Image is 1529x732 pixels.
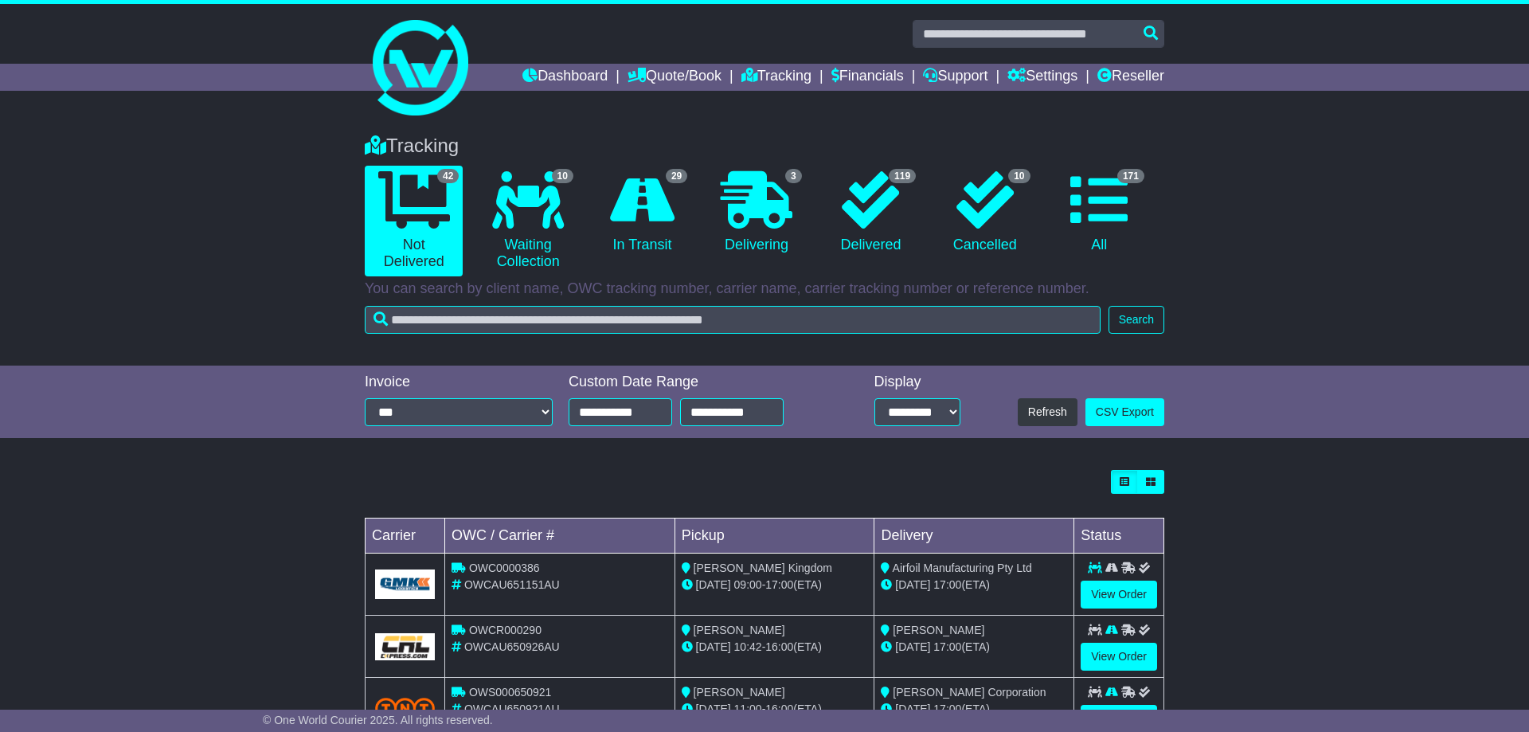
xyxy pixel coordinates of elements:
[1109,306,1164,334] button: Search
[933,578,961,591] span: 17:00
[1074,519,1164,554] td: Status
[933,640,961,653] span: 17:00
[1117,169,1144,183] span: 171
[666,169,687,183] span: 29
[765,703,793,715] span: 16:00
[694,624,785,636] span: [PERSON_NAME]
[1008,169,1030,183] span: 10
[734,578,762,591] span: 09:00
[552,169,573,183] span: 10
[831,64,904,91] a: Financials
[785,169,802,183] span: 3
[765,640,793,653] span: 16:00
[893,562,1032,574] span: Airfoil Manufacturing Pty Ltd
[479,166,577,276] a: 10 Waiting Collection
[682,577,868,593] div: - (ETA)
[682,639,868,656] div: - (ETA)
[874,519,1074,554] td: Delivery
[464,578,560,591] span: OWCAU651151AU
[469,686,552,699] span: OWS000650921
[694,562,832,574] span: [PERSON_NAME] Kingdom
[593,166,691,260] a: 29 In Transit
[822,166,920,260] a: 119 Delivered
[1085,398,1164,426] a: CSV Export
[1018,398,1077,426] button: Refresh
[375,633,435,660] img: GetCarrierServiceLogo
[469,562,540,574] span: OWC0000386
[628,64,721,91] a: Quote/Book
[933,703,961,715] span: 17:00
[893,686,1046,699] span: [PERSON_NAME] Corporation
[357,135,1172,158] div: Tracking
[881,577,1067,593] div: (ETA)
[874,374,960,391] div: Display
[895,703,930,715] span: [DATE]
[694,686,785,699] span: [PERSON_NAME]
[696,703,731,715] span: [DATE]
[682,701,868,718] div: - (ETA)
[895,640,930,653] span: [DATE]
[1081,581,1157,609] a: View Order
[734,640,762,653] span: 10:42
[1007,64,1077,91] a: Settings
[445,519,675,554] td: OWC / Carrier #
[464,703,560,715] span: OWCAU650921AU
[569,374,824,391] div: Custom Date Range
[895,578,930,591] span: [DATE]
[696,578,731,591] span: [DATE]
[765,578,793,591] span: 17:00
[365,280,1164,298] p: You can search by client name, OWC tracking number, carrier name, carrier tracking number or refe...
[741,64,811,91] a: Tracking
[1081,643,1157,671] a: View Order
[365,374,553,391] div: Invoice
[936,166,1034,260] a: 10 Cancelled
[365,166,463,276] a: 42 Not Delivered
[263,714,493,726] span: © One World Courier 2025. All rights reserved.
[366,519,445,554] td: Carrier
[522,64,608,91] a: Dashboard
[675,519,874,554] td: Pickup
[375,698,435,719] img: TNT_Domestic.png
[437,169,459,183] span: 42
[881,639,1067,656] div: (ETA)
[696,640,731,653] span: [DATE]
[881,701,1067,718] div: (ETA)
[893,624,984,636] span: [PERSON_NAME]
[889,169,916,183] span: 119
[464,640,560,653] span: OWCAU650926AU
[1050,166,1148,260] a: 171 All
[923,64,987,91] a: Support
[707,166,805,260] a: 3 Delivering
[375,570,435,599] img: GetCarrierServiceLogo
[469,624,542,636] span: OWCR000290
[1097,64,1164,91] a: Reseller
[734,703,762,715] span: 11:00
